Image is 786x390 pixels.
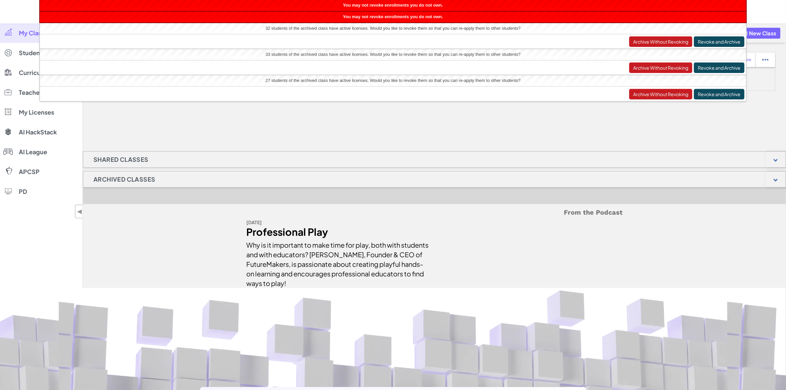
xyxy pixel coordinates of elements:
h5: From the Podcast [246,207,623,218]
h1: Archived Classes [83,171,165,188]
button: Revoke and Archive [694,62,744,73]
button: Revoke and Archive [694,36,744,47]
span: AI League [19,149,47,155]
span: You may not revoke enrollments you do not own. [343,3,443,8]
div: [DATE] [246,218,429,227]
h1: Shared Classes [83,151,159,168]
img: IconStudentEllipsis.svg [762,57,769,63]
div: Why is it important to make time for play, both with students and with educators? [PERSON_NAME], ... [246,237,429,288]
button: Archive Without Revoking [629,36,692,47]
button: Archive Without Revoking [629,89,692,99]
button: Archive Without Revoking [629,62,692,73]
span: My Licenses [19,109,54,115]
span: AI HackStack [19,129,57,135]
span: 32 students of the archived class have active licenses. Would you like to revoke them so that you... [265,26,521,31]
span: 33 students of the archived class have active licenses. Would you like to revoke them so that you... [265,52,521,57]
button: Add New Class [733,28,780,39]
span: Teacher Toolkit [19,89,63,95]
span: My Classes [19,30,51,36]
div: Professional Play [246,227,429,237]
button: Revoke and Archive [694,89,744,99]
span: Curriculum [19,70,51,76]
span: 27 students of the archived class have active licenses. Would you like to revoke them so that you... [265,78,521,83]
span: Student Projects [19,50,68,56]
span: You may not revoke enrollments you do not own. [343,14,443,19]
span: ◀ [77,207,83,216]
